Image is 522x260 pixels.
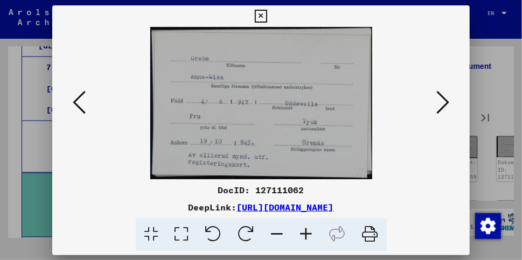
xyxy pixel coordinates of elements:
[52,184,470,196] div: DocID: 127111062
[475,213,500,238] div: Ändra samtycke
[89,27,433,179] img: 001.jpg
[475,213,501,239] img: Ändra samtycke
[52,201,470,214] div: DeepLink:
[237,202,334,213] a: [URL][DOMAIN_NAME]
